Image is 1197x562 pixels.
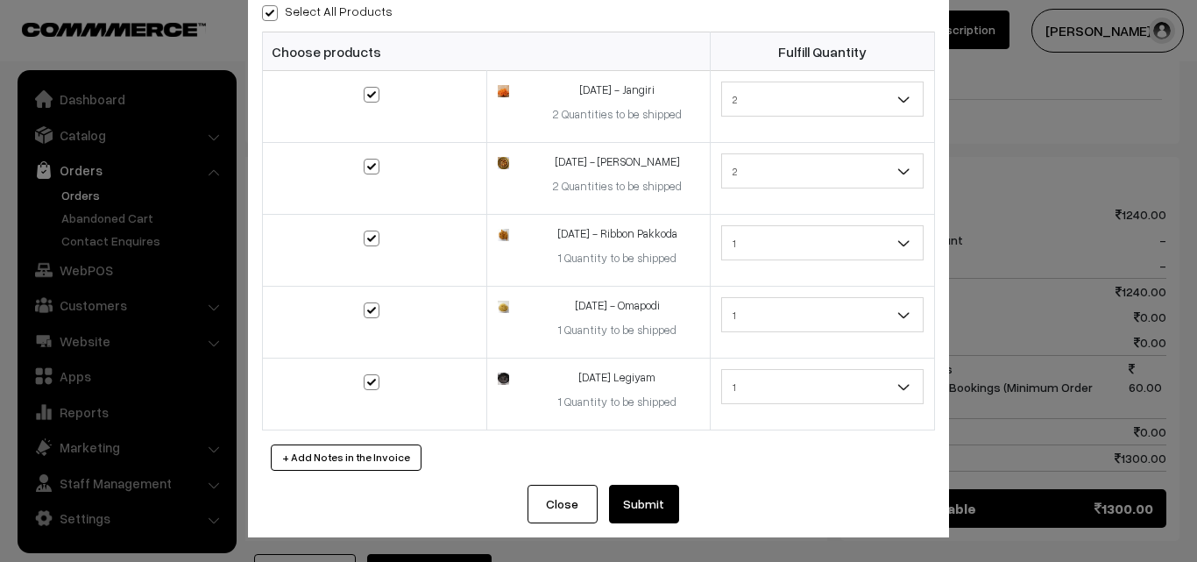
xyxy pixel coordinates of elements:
[535,297,699,315] div: [DATE] - Omapodi
[722,84,923,115] span: 2
[535,250,699,267] div: 1 Quantity to be shipped
[721,369,924,404] span: 1
[535,369,699,387] div: [DATE] Legiyam
[262,2,393,20] label: Select all Products
[535,394,699,411] div: 1 Quantity to be shipped
[722,300,923,331] span: 1
[528,485,598,523] button: Close
[498,301,509,312] img: 17588700623064Ompdoi-Wepsite1.jpg
[721,82,924,117] span: 2
[721,153,924,189] span: 2
[722,156,923,187] span: 2
[271,445,421,471] button: + Add Notes in the Invoice
[609,485,679,523] button: Submit
[721,297,924,332] span: 1
[263,32,711,71] th: Choose products
[535,322,699,339] div: 1 Quantity to be shipped
[535,225,699,243] div: [DATE] - Ribbon Pakkoda
[535,82,699,99] div: [DATE] - Jangiri
[722,228,923,259] span: 1
[498,229,509,240] img: 17588697054345Ribbon-Pakkoda-Wepsite1.jpg
[721,225,924,260] span: 1
[498,157,509,168] img: 17597607493366Halwa-web.jpg
[498,373,509,384] img: 17597602924474Legiyam.jpg
[535,106,699,124] div: 2 Quantities to be shipped
[535,153,699,171] div: [DATE] - [PERSON_NAME]
[535,178,699,196] div: 2 Quantities to be shipped
[722,372,923,402] span: 1
[498,85,509,96] img: 17597604868659Jangiri-web.jpg
[711,32,935,71] th: Fulfill Quantity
